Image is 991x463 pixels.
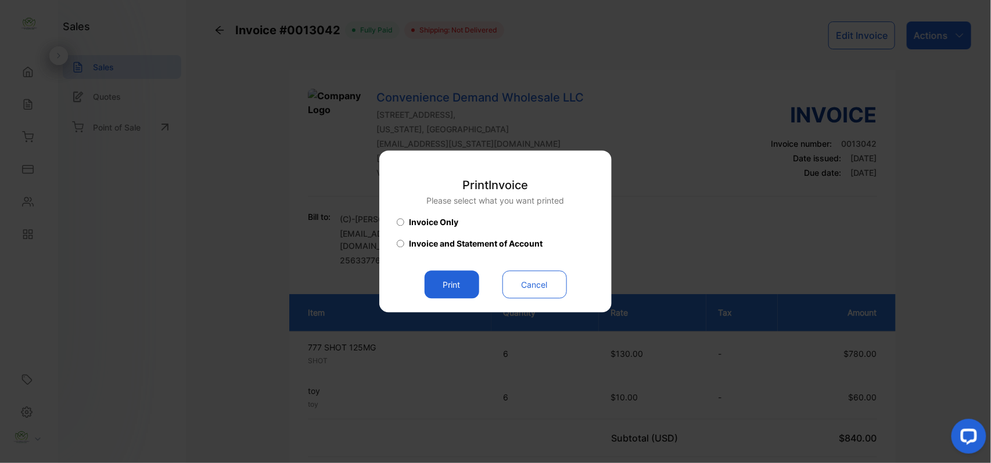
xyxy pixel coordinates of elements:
[427,195,565,207] p: Please select what you want printed
[942,414,991,463] iframe: LiveChat chat widget
[409,216,458,229] span: Invoice Only
[409,238,543,250] span: Invoice and Statement of Account
[427,177,565,194] p: Print Invoice
[502,271,567,299] button: Cancel
[425,271,479,299] button: Print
